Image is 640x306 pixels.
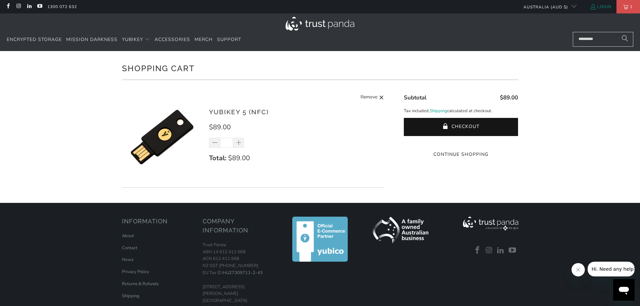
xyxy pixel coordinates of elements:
a: News [122,257,133,263]
span: YubiKey [122,36,143,43]
button: Checkout [404,118,518,136]
a: Mission Darkness [66,32,118,48]
img: Trust Panda Australia [286,17,354,31]
a: Contact [122,245,137,251]
a: Trust Panda Australia on LinkedIn [496,246,506,255]
summary: YubiKey [122,32,150,48]
p: Tax included. calculated at checkout. [404,107,518,115]
strong: Total: [209,154,226,163]
a: Login [590,3,611,10]
a: Shipping [430,107,447,115]
a: Trust Panda Australia on YouTube [37,4,42,9]
a: Support [217,32,241,48]
a: Merch [195,32,213,48]
a: Continue Shopping [404,151,518,158]
span: Merch [195,36,213,43]
button: Search [616,32,633,47]
iframe: Close message [571,263,585,276]
a: Shipping [122,293,139,299]
a: Trust Panda Australia on Instagram [484,246,494,255]
h1: Shopping Cart [122,61,518,75]
iframe: Message from company [588,262,635,276]
img: YubiKey 5 (NFC) [122,97,203,177]
a: Privacy Policy [122,269,149,275]
span: $89.00 [228,154,250,163]
a: Trust Panda Australia on LinkedIn [26,4,32,9]
a: Accessories [155,32,190,48]
span: Accessories [155,36,190,43]
span: Support [217,36,241,43]
input: Search... [573,32,633,47]
span: $89.00 [209,123,231,132]
a: Trust Panda Australia on Instagram [15,4,21,9]
a: Trust Panda Australia on Facebook [473,246,483,255]
span: Encrypted Storage [7,36,62,43]
a: Trust Panda Australia on YouTube [508,246,518,255]
a: Encrypted Storage [7,32,62,48]
span: Subtotal [404,94,426,101]
a: Trust Panda Australia on Facebook [5,4,11,9]
span: Hi. Need any help? [4,5,48,10]
span: $89.00 [500,94,518,101]
a: 1300 072 632 [47,3,77,10]
span: Mission Darkness [66,36,118,43]
a: HU27309711-2-43 [223,270,263,276]
iframe: Button to launch messaging window [613,279,635,301]
nav: Translation missing: en.navigation.header.main_nav [7,32,241,48]
a: YubiKey 5 (NFC) [209,108,269,116]
span: Remove [360,93,377,102]
a: Remove [360,93,384,102]
a: About [122,233,134,239]
a: Returns & Refunds [122,281,159,287]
